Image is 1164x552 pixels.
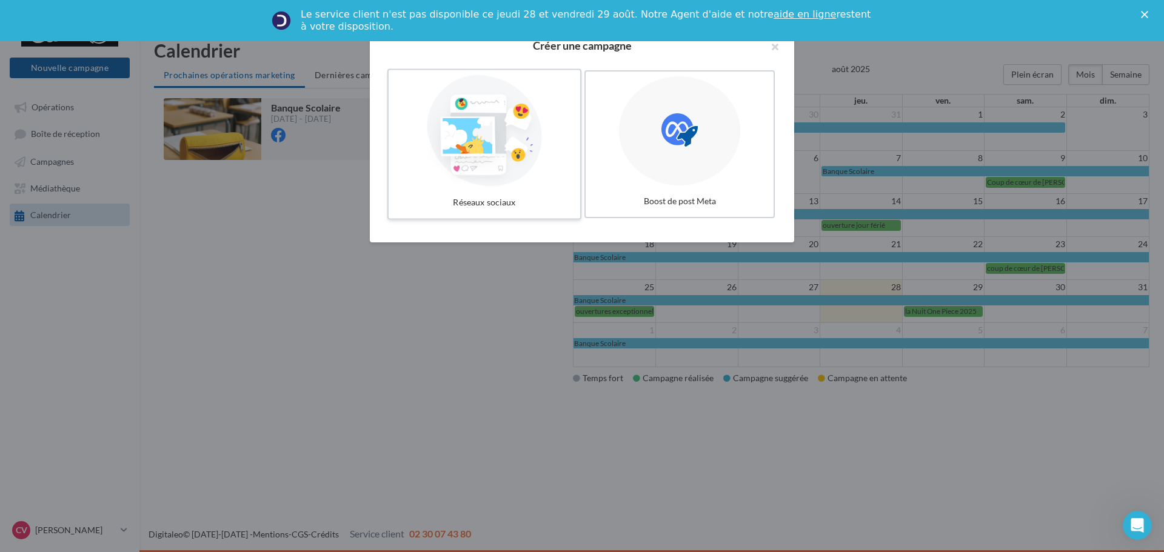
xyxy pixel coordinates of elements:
[590,190,769,212] div: Boost de post Meta
[774,8,836,20] a: aide en ligne
[1123,511,1152,540] iframe: Intercom live chat
[389,40,775,51] h2: Créer une campagne
[1141,11,1153,18] div: Fermer
[272,11,291,30] img: Profile image for Service-Client
[301,8,873,33] div: Le service client n'est pas disponible ce jeudi 28 et vendredi 29 août. Notre Agent d'aide et not...
[393,191,575,214] div: Réseaux sociaux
